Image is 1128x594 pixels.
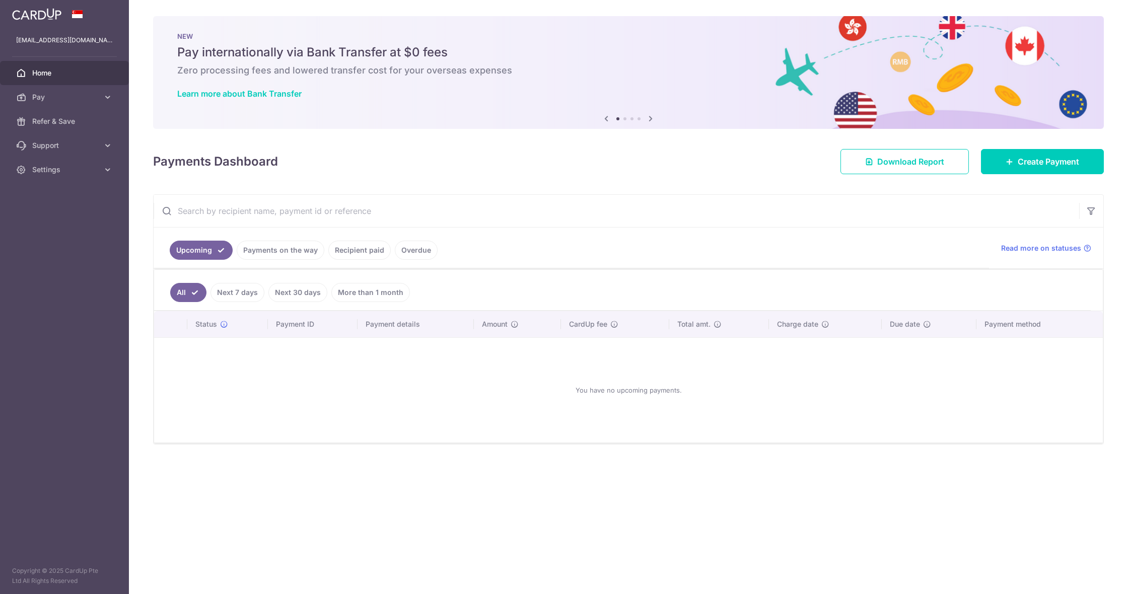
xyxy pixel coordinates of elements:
th: Payment ID [268,311,358,337]
span: Support [32,140,99,151]
span: Home [32,68,99,78]
span: Due date [890,319,920,329]
span: CardUp fee [569,319,607,329]
div: You have no upcoming payments. [166,346,1091,434]
h6: Zero processing fees and lowered transfer cost for your overseas expenses [177,64,1080,77]
span: Amount [482,319,508,329]
a: Download Report [840,149,969,174]
a: More than 1 month [331,283,410,302]
p: NEW [177,32,1080,40]
span: Refer & Save [32,116,99,126]
span: Status [195,319,217,329]
a: Payments on the way [237,241,324,260]
a: Learn more about Bank Transfer [177,89,302,99]
span: Pay [32,92,99,102]
h4: Payments Dashboard [153,153,278,171]
span: Settings [32,165,99,175]
span: Download Report [877,156,944,168]
a: Next 30 days [268,283,327,302]
th: Payment details [358,311,474,337]
img: Bank transfer banner [153,16,1104,129]
input: Search by recipient name, payment id or reference [154,195,1079,227]
a: Read more on statuses [1001,243,1091,253]
a: All [170,283,206,302]
a: Recipient paid [328,241,391,260]
a: Next 7 days [210,283,264,302]
a: Create Payment [981,149,1104,174]
span: Total amt. [677,319,711,329]
img: CardUp [12,8,61,20]
a: Overdue [395,241,438,260]
h5: Pay internationally via Bank Transfer at $0 fees [177,44,1080,60]
p: [EMAIL_ADDRESS][DOMAIN_NAME] [16,35,113,45]
span: Read more on statuses [1001,243,1081,253]
span: Charge date [777,319,818,329]
span: Create Payment [1018,156,1079,168]
th: Payment method [976,311,1103,337]
a: Upcoming [170,241,233,260]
